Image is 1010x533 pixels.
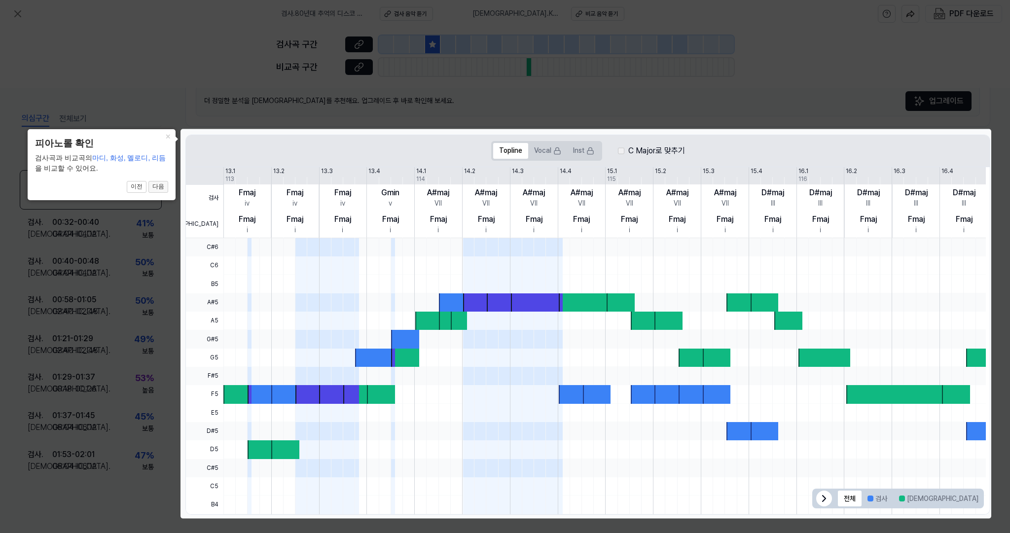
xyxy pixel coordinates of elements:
div: Fmaj [287,213,303,225]
div: D#maj [809,187,832,199]
span: F#5 [186,367,223,385]
div: 13.3 [321,167,333,176]
div: D#maj [857,187,880,199]
div: Gmin [381,187,399,199]
button: Topline [493,143,528,159]
div: Fmaj [239,213,255,225]
div: 114 [416,175,425,183]
span: C6 [186,256,223,275]
div: 13.4 [368,167,380,176]
div: VII [530,199,538,209]
div: 15.2 [655,167,666,176]
div: i [772,225,774,235]
div: 14.2 [464,167,475,176]
div: Fmaj [287,187,303,199]
div: i [581,225,582,235]
div: Fmaj [621,213,638,225]
div: Fmaj [669,213,685,225]
div: Fmaj [526,213,542,225]
div: i [342,225,343,235]
span: B4 [186,496,223,514]
div: Fmaj [812,213,829,225]
div: III [914,199,918,209]
span: C#6 [186,238,223,256]
div: VII [482,199,490,209]
div: i [437,225,439,235]
div: v [389,199,392,209]
div: Fmaj [573,213,590,225]
button: 전체 [838,491,862,506]
div: i [820,225,821,235]
div: i [294,225,296,235]
div: 16.1 [798,167,808,176]
div: 16.4 [941,167,953,176]
label: C Major로 맞추기 [628,145,685,157]
div: i [390,225,391,235]
div: Fmaj [908,213,925,225]
div: i [629,225,630,235]
span: B5 [186,275,223,293]
button: Inst [567,143,600,159]
button: 이전 [127,181,146,193]
div: D#maj [905,187,928,199]
button: Vocal [528,143,567,159]
div: 115 [607,175,616,183]
div: A#maj [714,187,736,199]
div: i [915,225,917,235]
div: 14.3 [512,167,524,176]
span: [DEMOGRAPHIC_DATA] [186,211,223,238]
span: D5 [186,440,223,459]
div: Fmaj [764,213,781,225]
span: 검사 [186,185,223,212]
div: D#maj [953,187,975,199]
div: A#maj [571,187,593,199]
div: A#maj [475,187,497,199]
div: i [867,225,869,235]
div: iv [245,199,250,209]
div: VII [721,199,729,209]
span: E5 [186,404,223,422]
div: Fmaj [956,213,973,225]
div: III [818,199,823,209]
div: iv [292,199,297,209]
div: iv [340,199,345,209]
div: Fmaj [430,213,447,225]
button: [DEMOGRAPHIC_DATA] [893,491,984,506]
div: A#maj [666,187,688,199]
div: 14.4 [560,167,572,176]
div: i [485,225,487,235]
div: i [677,225,678,235]
div: III [962,199,966,209]
div: 검사곡과 비교곡의 을 비교할 수 있어요. [35,153,168,174]
span: G#5 [186,330,223,348]
div: A#maj [427,187,449,199]
div: Fmaj [334,213,351,225]
header: 피아노롤 확인 [35,137,168,151]
div: Fmaj [239,187,255,199]
div: Fmaj [717,213,733,225]
div: i [724,225,726,235]
div: Fmaj [478,213,495,225]
div: A#maj [618,187,641,199]
span: A5 [186,312,223,330]
div: VII [434,199,442,209]
button: Close [160,129,176,143]
div: D#maj [761,187,784,199]
div: 113 [225,175,234,183]
div: 15.3 [703,167,715,176]
span: G5 [186,349,223,367]
button: 다음 [148,181,168,193]
div: i [963,225,965,235]
div: III [866,199,870,209]
div: i [533,225,535,235]
button: 검사 [862,491,893,506]
div: Fmaj [334,187,351,199]
div: 15.1 [607,167,617,176]
div: III [771,199,775,209]
span: D#5 [186,422,223,440]
span: C#5 [186,459,223,477]
div: 16.3 [894,167,905,176]
div: 13.1 [225,167,235,176]
span: A#5 [186,293,223,312]
div: i [247,225,248,235]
